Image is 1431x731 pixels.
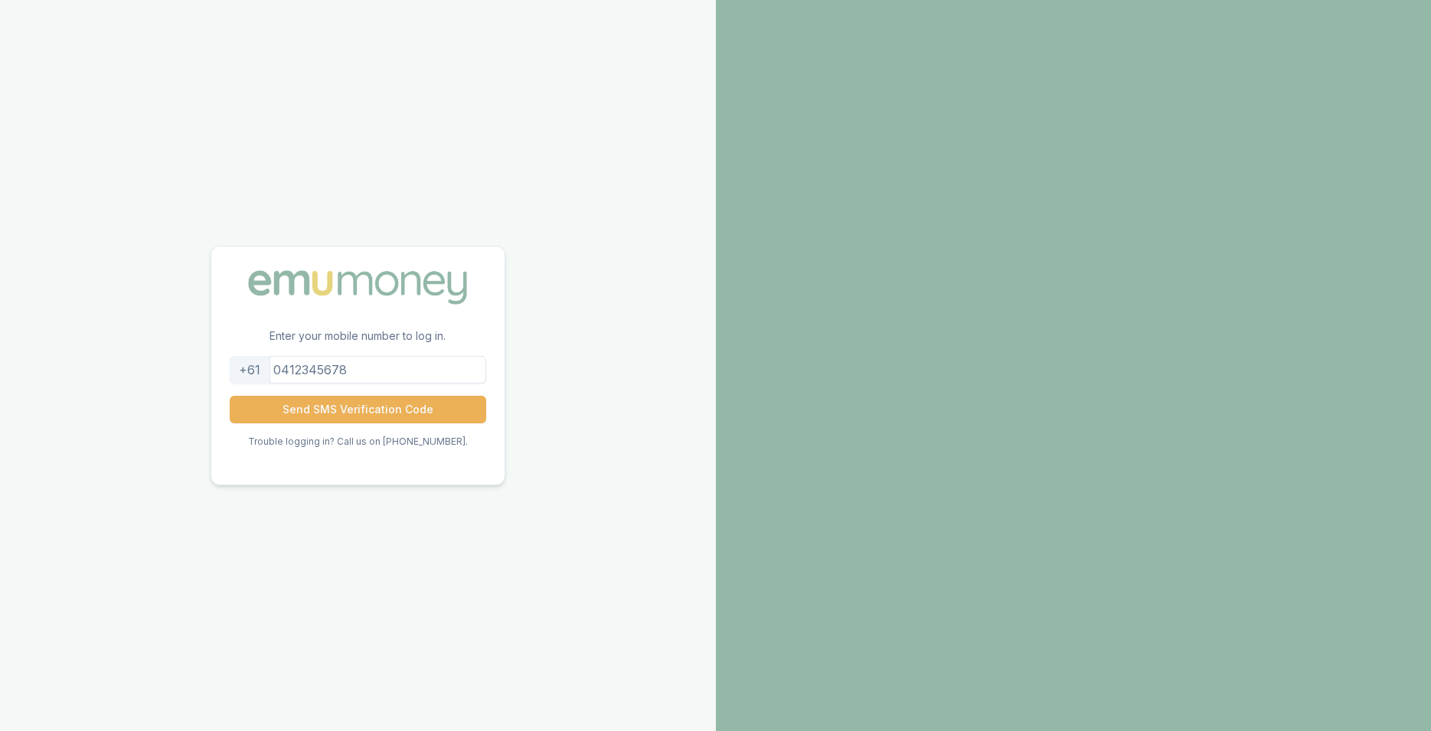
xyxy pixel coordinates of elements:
p: Trouble logging in? Call us on [PHONE_NUMBER]. [248,436,468,448]
p: Enter your mobile number to log in. [211,328,505,356]
img: Emu Money [243,265,472,309]
div: +61 [230,356,270,383]
button: Send SMS Verification Code [230,396,486,423]
input: 0412345678 [230,356,486,383]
